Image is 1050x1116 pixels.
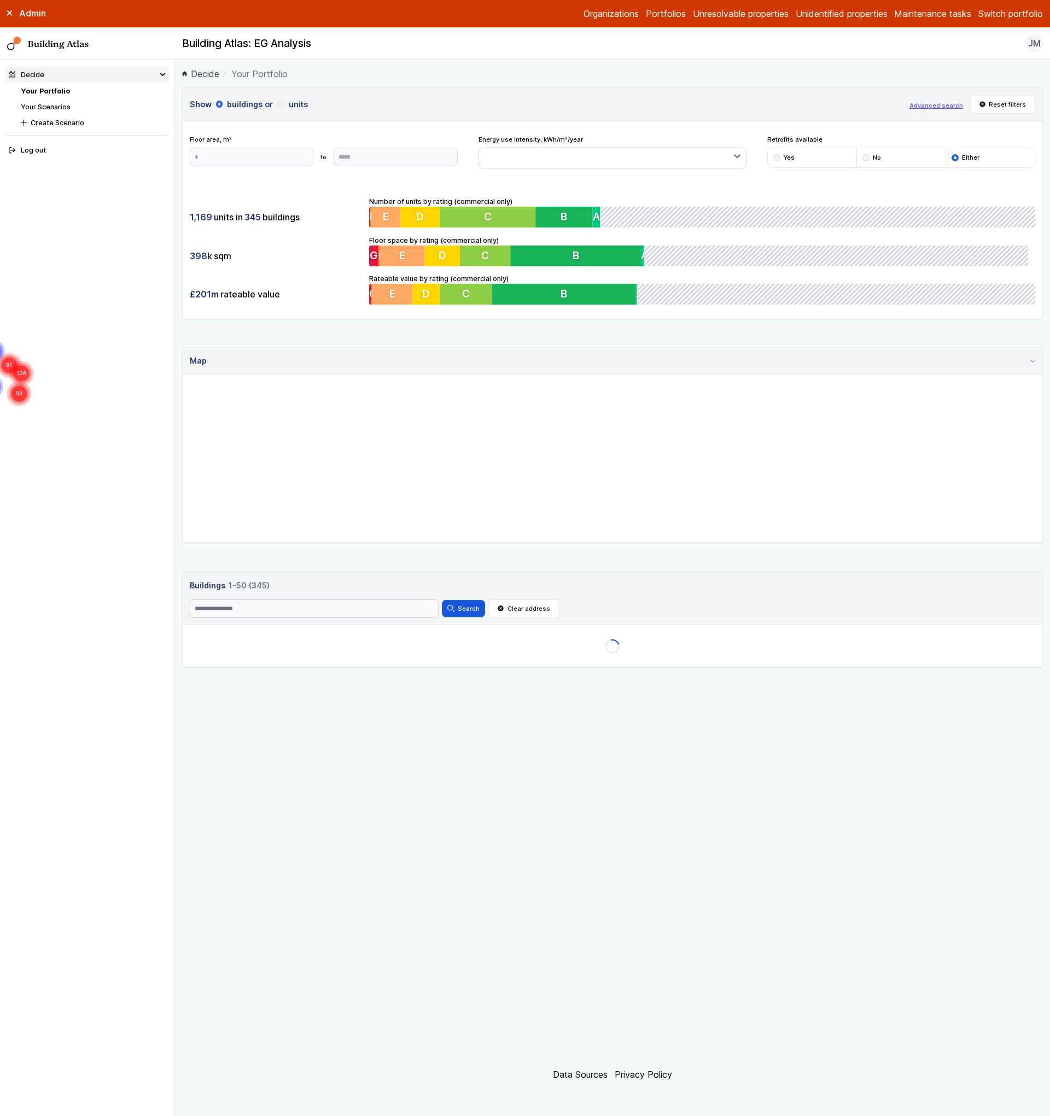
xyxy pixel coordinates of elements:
span: £201m [190,288,219,300]
button: B [512,246,644,266]
a: Buildings 1-50 (345) [190,579,1036,592]
span: 1,169 [190,211,212,223]
a: Your Portfolio [21,87,70,95]
a: Maintenance tasks [894,7,971,20]
button: Search [442,600,485,617]
span: C [462,288,470,301]
a: Organizations [584,7,639,20]
span: E [389,288,395,301]
a: Decide [182,67,219,80]
button: E [372,284,412,305]
button: G [369,246,378,266]
span: Your Portfolio [231,67,288,80]
span: A [593,211,600,224]
h3: Show [190,98,903,110]
button: F [378,246,380,266]
span: F [372,288,378,301]
span: C [483,249,491,262]
button: D [412,284,440,305]
button: Log out [5,143,170,159]
span: A [644,249,651,262]
a: Unidentified properties [796,7,888,20]
a: Portfolios [646,7,686,20]
button: B [536,207,593,227]
button: C [461,246,512,266]
span: B [561,288,567,301]
form: to [190,148,458,166]
button: Switch portfolio [978,7,1043,20]
button: D [400,207,440,227]
span: G [369,211,377,224]
button: Clear address [488,599,559,618]
span: D [422,288,430,301]
button: B [492,284,636,305]
span: F [378,249,384,262]
div: Energy use intensity, kWh/m²/year [479,135,746,168]
span: G [369,288,377,301]
span: 1-50 (345) [229,580,270,592]
button: A [644,246,646,266]
div: units in buildings [190,207,363,227]
img: main-0bbd2752.svg [7,37,21,51]
div: sqm [190,246,363,266]
div: Decide [9,69,44,80]
button: Reset filters [970,95,1036,114]
span: D [416,211,424,224]
a: Data Sources [553,1069,608,1080]
h2: Building Atlas: EG Analysis [182,37,311,51]
div: rateable value [190,284,363,305]
button: E [372,207,400,227]
span: E [383,211,389,224]
summary: Decide [5,67,170,83]
button: G [369,284,371,305]
div: Floor space by rating (commercial only) [369,235,1035,267]
button: Create Scenario [17,115,169,131]
div: Floor area, m² [190,135,458,166]
button: C [440,284,492,305]
button: JM [1025,34,1043,52]
span: 398k [190,250,212,262]
span: F [370,211,376,224]
span: B [561,211,568,224]
div: Rateable value by rating (commercial only) [369,273,1035,305]
button: F [370,207,371,227]
button: E [380,246,425,266]
span: D [440,249,447,262]
a: Your Scenarios [21,103,71,111]
button: A [593,207,600,227]
a: Privacy Policy [615,1069,672,1080]
span: B [575,249,581,262]
summary: Map [183,348,1042,375]
span: JM [1028,37,1041,50]
span: C [484,211,492,224]
button: D [425,246,461,266]
button: C [440,207,536,227]
button: A [636,284,637,305]
button: G [369,207,370,227]
a: Unresolvable properties [693,7,789,20]
span: E [400,249,406,262]
div: Number of units by rating (commercial only) [369,196,1035,228]
span: 345 [244,211,261,223]
span: Retrofits available [767,135,1035,144]
h3: Buildings [186,578,273,594]
span: A [636,288,643,301]
span: G [370,249,378,262]
button: Advanced search [909,101,963,110]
